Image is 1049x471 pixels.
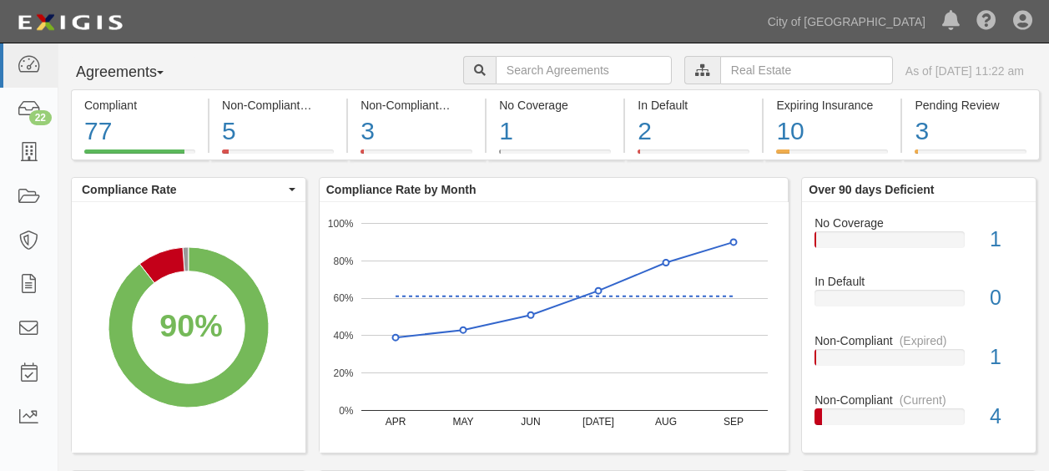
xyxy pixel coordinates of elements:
[328,217,354,229] text: 100%
[84,114,195,149] div: 77
[82,181,285,198] span: Compliance Rate
[900,332,947,349] div: (Expired)
[802,215,1036,231] div: No Coverage
[809,183,934,196] b: Over 90 days Deficient
[814,392,1023,438] a: Non-Compliant(Current)4
[638,97,749,114] div: In Default
[499,97,611,114] div: No Coverage
[209,149,346,163] a: Non-Compliant(Current)5
[385,416,406,428] text: APR
[13,8,128,38] img: logo-5460c22ac91f19d4615b14bd174203de0afe785f0fc80cf4dbbc73dc1793850b.png
[361,114,472,149] div: 3
[625,149,762,163] a: In Default2
[977,342,1036,372] div: 1
[333,255,353,266] text: 80%
[306,97,353,114] div: (Current)
[902,149,1039,163] a: Pending Review3
[802,273,1036,290] div: In Default
[915,97,1026,114] div: Pending Review
[724,416,744,428] text: SEP
[84,97,195,114] div: Compliant
[29,110,52,125] div: 22
[348,149,485,163] a: Non-Compliant(Expired)3
[802,392,1036,408] div: Non-Compliant
[326,183,477,196] b: Compliance Rate by Month
[977,225,1036,255] div: 1
[764,149,900,163] a: Expiring Insurance10
[71,149,208,163] a: Compliant77
[776,97,888,114] div: Expiring Insurance
[655,416,677,428] text: AUG
[976,12,996,32] i: Help Center - Complianz
[521,416,540,428] text: JUN
[72,202,305,453] svg: A chart.
[320,202,789,453] svg: A chart.
[446,97,493,114] div: (Expired)
[759,5,934,38] a: City of [GEOGRAPHIC_DATA]
[496,56,672,84] input: Search Agreements
[905,63,1024,79] div: As of [DATE] 11:22 am
[361,97,472,114] div: Non-Compliant (Expired)
[582,416,614,428] text: [DATE]
[814,273,1023,332] a: In Default0
[71,56,196,89] button: Agreements
[638,114,749,149] div: 2
[159,304,222,349] div: 90%
[720,56,893,84] input: Real Estate
[72,178,305,201] button: Compliance Rate
[222,97,334,114] div: Non-Compliant (Current)
[487,149,623,163] a: No Coverage1
[333,367,353,379] text: 20%
[977,402,1036,432] div: 4
[452,416,473,428] text: MAY
[802,332,1036,349] div: Non-Compliant
[900,392,946,408] div: (Current)
[977,283,1036,313] div: 0
[333,292,353,304] text: 60%
[222,114,334,149] div: 5
[339,404,354,416] text: 0%
[915,114,1026,149] div: 3
[814,332,1023,392] a: Non-Compliant(Expired)1
[814,215,1023,274] a: No Coverage1
[776,114,888,149] div: 10
[333,330,353,342] text: 40%
[499,114,611,149] div: 1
